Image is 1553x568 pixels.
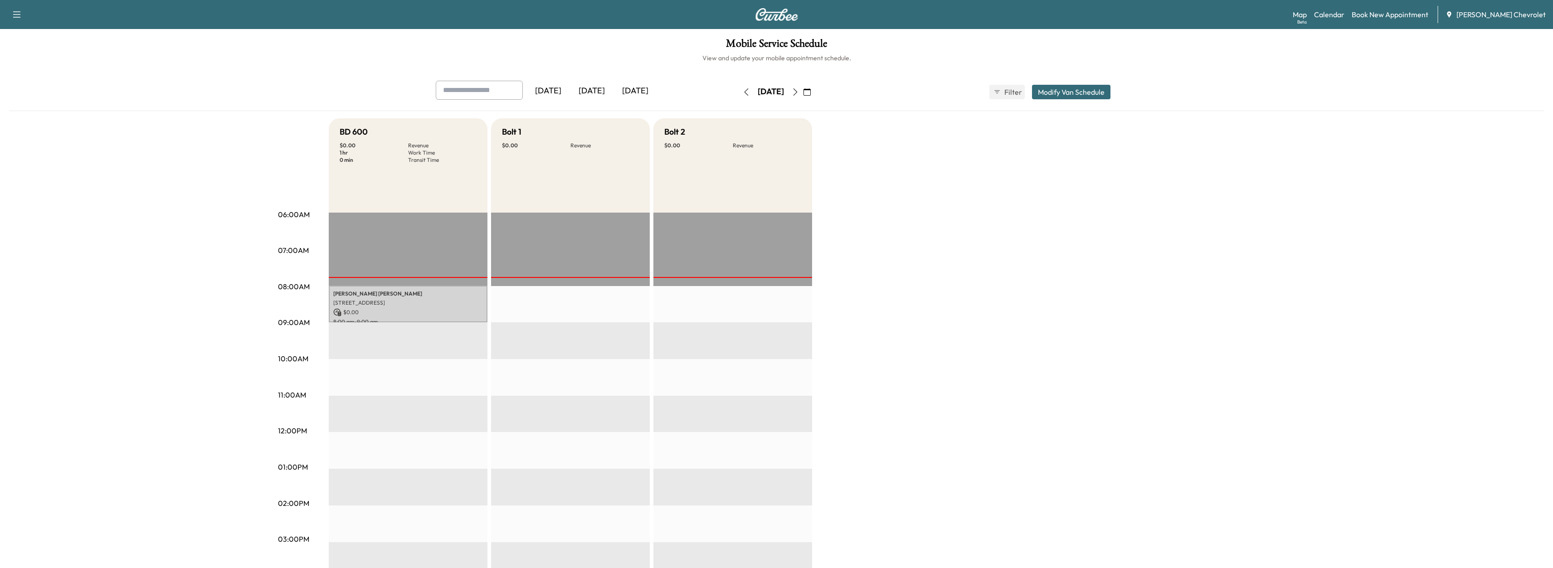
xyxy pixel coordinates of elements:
p: 02:00PM [278,498,309,509]
p: 8:00 am - 9:00 am [333,318,483,325]
a: Book New Appointment [1352,9,1428,20]
p: [PERSON_NAME] [PERSON_NAME] [333,290,483,297]
button: Modify Van Schedule [1032,85,1110,99]
p: 06:00AM [278,209,310,220]
p: 03:00PM [278,534,309,544]
div: [DATE] [613,81,657,102]
button: Filter [989,85,1025,99]
h5: BD 600 [340,126,368,138]
p: $ 0.00 [502,142,570,149]
p: $ 0.00 [340,142,408,149]
h5: Bolt 1 [502,126,521,138]
span: [PERSON_NAME] Chevrolet [1456,9,1546,20]
img: Curbee Logo [755,8,798,21]
div: [DATE] [570,81,613,102]
div: [DATE] [758,86,784,97]
p: 10:00AM [278,353,308,364]
span: Filter [1004,87,1021,97]
p: Revenue [733,142,801,149]
p: Revenue [408,142,477,149]
p: [STREET_ADDRESS] [333,299,483,306]
p: 08:00AM [278,281,310,292]
p: 1 hr [340,149,408,156]
p: 01:00PM [278,461,308,472]
a: MapBeta [1293,9,1307,20]
div: [DATE] [526,81,570,102]
p: 12:00PM [278,425,307,436]
p: Transit Time [408,156,477,164]
p: 0 min [340,156,408,164]
div: Beta [1297,19,1307,25]
p: 09:00AM [278,317,310,328]
p: $ 0.00 [333,308,483,316]
a: Calendar [1314,9,1344,20]
p: Work Time [408,149,477,156]
p: $ 0.00 [664,142,733,149]
p: 07:00AM [278,245,309,256]
h1: Mobile Service Schedule [9,38,1544,53]
p: 11:00AM [278,389,306,400]
h6: View and update your mobile appointment schedule. [9,53,1544,63]
h5: Bolt 2 [664,126,685,138]
p: Revenue [570,142,639,149]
